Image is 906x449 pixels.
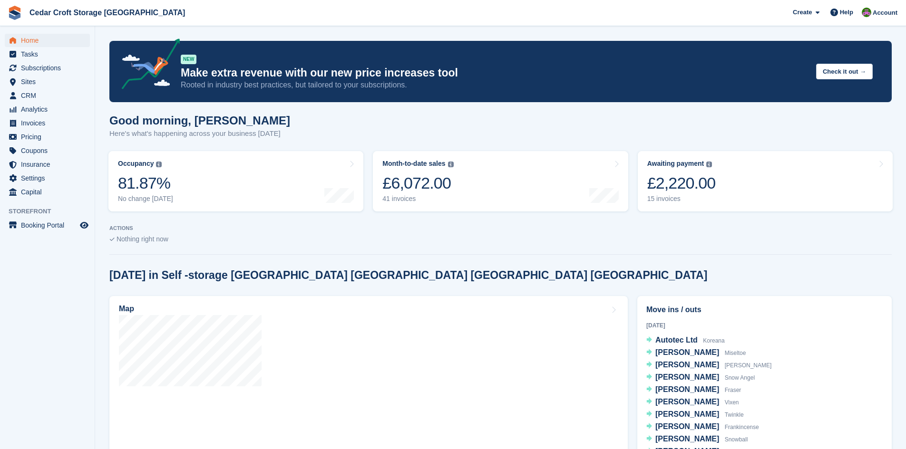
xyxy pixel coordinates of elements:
a: menu [5,103,90,116]
a: [PERSON_NAME] Snowball [646,433,748,446]
span: Autotec Ltd [655,336,698,344]
span: Nothing right now [117,235,168,243]
button: Check it out → [816,64,873,79]
a: Autotec Ltd Koreana [646,334,725,347]
div: Month-to-date sales [382,160,445,168]
span: Account [873,8,897,18]
img: stora-icon-8386f47178a22dfd0bd8f6a31ec36ba5ce8667c1dd55bd0f319d3a0aa187defe.svg [8,6,22,20]
span: [PERSON_NAME] [655,348,719,356]
a: [PERSON_NAME] Miseltoe [646,347,746,359]
p: Make extra revenue with our new price increases tool [181,66,809,80]
div: NEW [181,55,196,64]
span: Insurance [21,158,78,171]
a: menu [5,219,90,232]
span: [PERSON_NAME] [725,362,772,369]
a: menu [5,172,90,185]
span: Invoices [21,116,78,130]
div: £6,072.00 [382,173,453,193]
a: Preview store [78,220,90,231]
a: [PERSON_NAME] Vixen [646,396,739,409]
span: [PERSON_NAME] [655,435,719,443]
span: [PERSON_NAME] [655,385,719,393]
a: menu [5,185,90,199]
span: Vixen [725,399,739,406]
a: menu [5,34,90,47]
a: menu [5,130,90,143]
a: menu [5,61,90,75]
p: ACTIONS [109,225,892,231]
div: 81.87% [118,173,173,193]
span: Subscriptions [21,61,78,75]
h2: [DATE] in Self -storage [GEOGRAPHIC_DATA] [GEOGRAPHIC_DATA] [GEOGRAPHIC_DATA] [GEOGRAPHIC_DATA] [109,269,707,282]
span: Koreana [703,337,724,344]
span: Settings [21,172,78,185]
h2: Map [119,305,134,313]
span: Coupons [21,144,78,157]
a: Cedar Croft Storage [GEOGRAPHIC_DATA] [26,5,189,20]
a: [PERSON_NAME] Snow Angel [646,372,755,384]
img: Mark Orchard [862,8,871,17]
span: Fraser [725,387,741,393]
span: Pricing [21,130,78,143]
a: [PERSON_NAME] Frankincense [646,421,759,433]
div: Awaiting payment [647,160,704,168]
span: [PERSON_NAME] [655,410,719,418]
span: Frankincense [725,424,759,430]
a: [PERSON_NAME] Twinkle [646,409,744,421]
a: menu [5,116,90,130]
h2: Move ins / outs [646,304,883,315]
img: blank_slate_check_icon-ba018cac091ee9be17c0a81a6c232d5eb81de652e7a59be601be346b1b6ddf79.svg [109,238,115,241]
a: menu [5,158,90,171]
img: icon-info-grey-7440780725fd019a000dd9b08b2336e03edf1995a4989e88bcd33f0948082b44.svg [156,162,162,167]
span: Sites [21,75,78,88]
span: Analytics [21,103,78,116]
div: Occupancy [118,160,154,168]
span: Tasks [21,48,78,61]
a: Awaiting payment £2,220.00 15 invoices [638,151,893,211]
span: Home [21,34,78,47]
span: Booking Portal [21,219,78,232]
span: Snow Angel [725,374,755,381]
span: Miseltoe [725,350,746,356]
img: icon-info-grey-7440780725fd019a000dd9b08b2336e03edf1995a4989e88bcd33f0948082b44.svg [706,162,712,167]
a: [PERSON_NAME] Fraser [646,384,741,396]
div: 41 invoices [382,195,453,203]
span: [PERSON_NAME] [655,373,719,381]
p: Here's what's happening across your business [DATE] [109,128,290,139]
div: 15 invoices [647,195,716,203]
div: No change [DATE] [118,195,173,203]
img: price-adjustments-announcement-icon-8257ccfd72463d97f412b2fc003d46551f7dbcb40ab6d574587a9cd5c0d94... [114,38,180,93]
p: Rooted in industry best practices, but tailored to your subscriptions. [181,80,809,90]
a: menu [5,144,90,157]
img: icon-info-grey-7440780725fd019a000dd9b08b2336e03edf1995a4989e88bcd33f0948082b44.svg [448,162,454,167]
span: Capital [21,185,78,199]
div: £2,220.00 [647,173,716,193]
a: menu [5,48,90,61]
a: Month-to-date sales £6,072.00 41 invoices [373,151,628,211]
span: Twinkle [725,411,744,418]
span: CRM [21,89,78,102]
span: Help [840,8,853,17]
span: [PERSON_NAME] [655,361,719,369]
a: menu [5,75,90,88]
h1: Good morning, [PERSON_NAME] [109,114,290,127]
span: Snowball [725,436,748,443]
span: [PERSON_NAME] [655,422,719,430]
a: Occupancy 81.87% No change [DATE] [108,151,363,211]
a: menu [5,89,90,102]
div: [DATE] [646,321,883,330]
span: Storefront [9,207,95,216]
span: Create [793,8,812,17]
span: [PERSON_NAME] [655,398,719,406]
a: [PERSON_NAME] [PERSON_NAME] [646,359,771,372]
